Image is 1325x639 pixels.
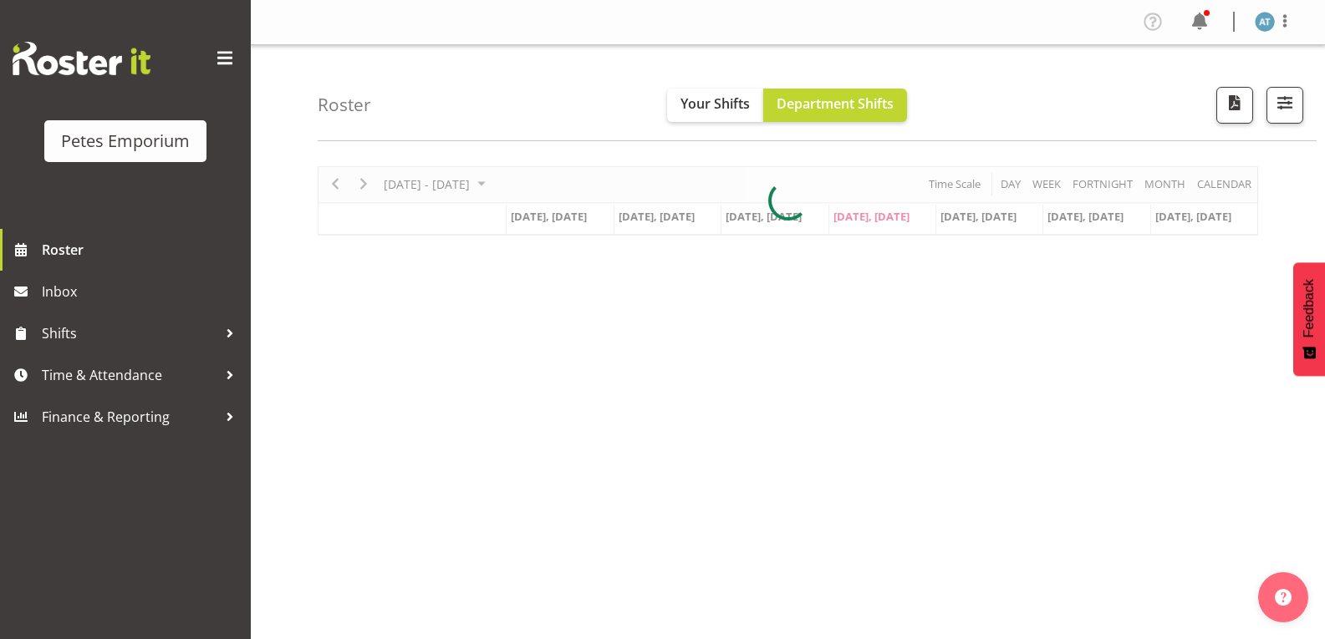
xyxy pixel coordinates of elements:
span: Inbox [42,279,242,304]
div: Petes Emporium [61,129,190,154]
span: Your Shifts [680,94,750,113]
h4: Roster [318,95,371,114]
span: Roster [42,237,242,262]
button: Filter Shifts [1266,87,1303,124]
span: Shifts [42,321,217,346]
span: Finance & Reporting [42,404,217,429]
img: alex-micheal-taniwha5364.jpg [1255,12,1275,32]
button: Department Shifts [763,89,907,122]
img: Rosterit website logo [13,42,150,75]
button: Your Shifts [667,89,763,122]
img: help-xxl-2.png [1275,589,1292,606]
button: Download a PDF of the roster according to the set date range. [1216,87,1253,124]
span: Department Shifts [777,94,894,113]
button: Feedback - Show survey [1293,262,1325,376]
span: Feedback [1302,279,1317,337]
span: Time & Attendance [42,363,217,388]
